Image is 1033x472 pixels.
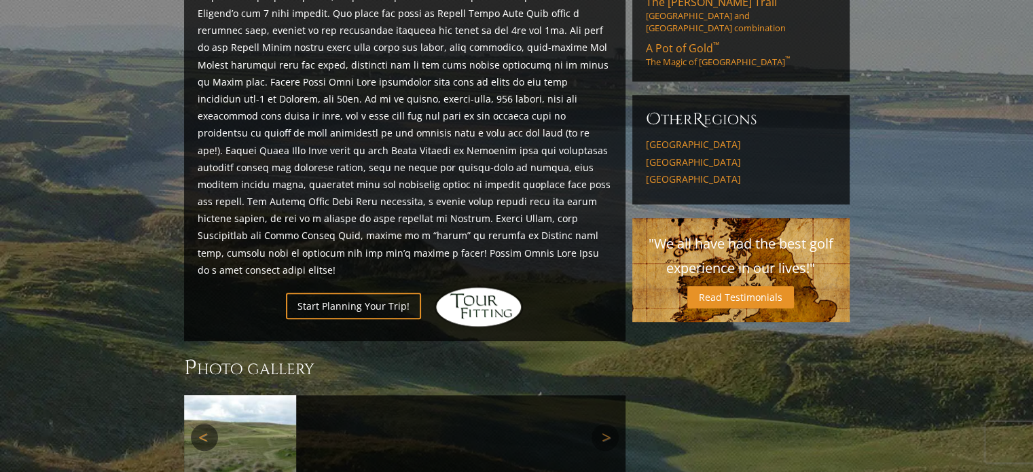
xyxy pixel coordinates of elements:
[646,139,836,151] a: [GEOGRAPHIC_DATA]
[785,55,790,64] sup: ™
[646,173,836,185] a: [GEOGRAPHIC_DATA]
[286,293,421,319] a: Start Planning Your Trip!
[646,109,661,130] span: O
[713,39,719,51] sup: ™
[191,424,218,451] a: Previous
[646,41,719,56] span: A Pot of Gold
[646,232,836,280] p: "We all have had the best golf experience in our lives!"
[646,109,836,130] h6: ther egions
[693,109,704,130] span: R
[435,287,523,327] img: Hidden Links
[592,424,619,451] a: Next
[646,156,836,168] a: [GEOGRAPHIC_DATA]
[687,286,794,308] a: Read Testimonials
[184,355,626,382] h3: Photo Gallery
[646,41,836,68] a: A Pot of Gold™The Magic of [GEOGRAPHIC_DATA]™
